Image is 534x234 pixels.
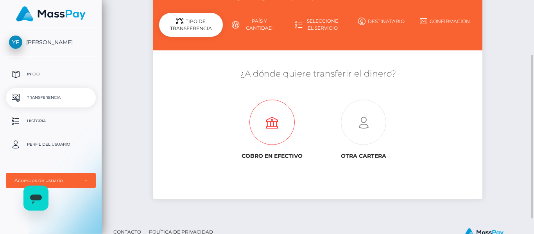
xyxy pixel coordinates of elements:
span: [PERSON_NAME] [6,39,96,46]
a: Historia [6,111,96,131]
p: Historia [9,115,93,127]
a: Transferencia [6,88,96,107]
img: MassPay [16,6,86,21]
p: Transferencia [9,92,93,104]
div: Acuerdos de usuario [14,177,79,184]
div: Tipo de transferencia [159,13,222,37]
iframe: Botón para iniciar la ventana de mensajería [23,186,48,211]
p: Perfil del usuario [9,139,93,150]
a: Seleccione el servicio [286,14,349,35]
a: País y cantidad [223,14,286,35]
button: Acuerdos de usuario [6,173,96,188]
a: Confirmación [413,14,476,28]
h6: Otra cartera [324,153,403,159]
a: Destinatario [349,14,413,28]
p: Inicio [9,68,93,80]
a: Perfil del usuario [6,135,96,154]
h6: Cobro en efectivo [232,153,312,159]
h5: ¿A dónde quiere transferir el dinero? [159,68,477,80]
a: Inicio [6,64,96,84]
